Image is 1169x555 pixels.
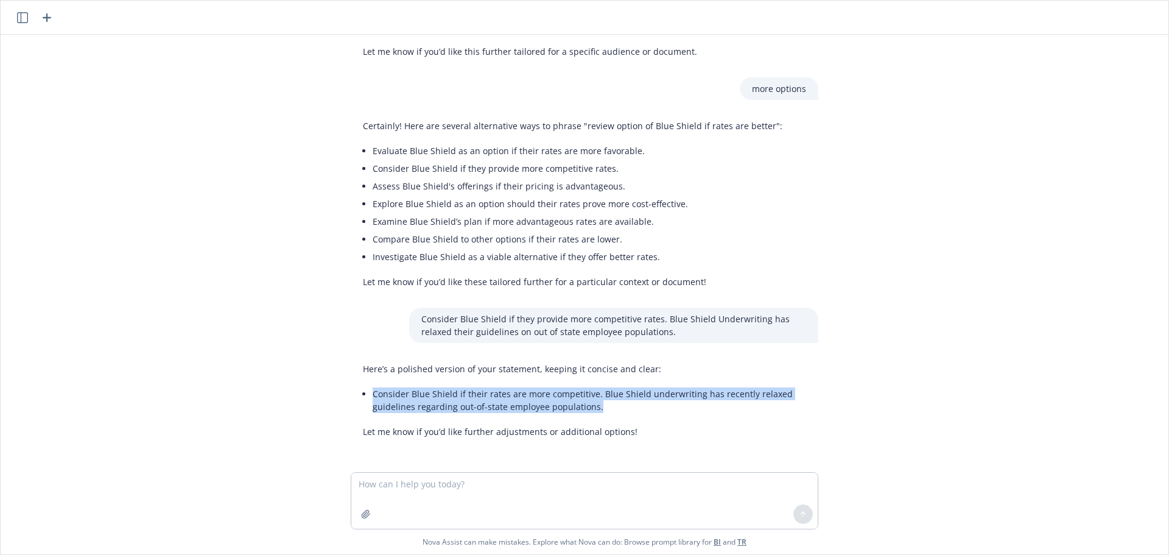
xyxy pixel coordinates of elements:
p: Let me know if you’d like further adjustments or additional options! [363,425,806,438]
p: Consider Blue Shield if they provide more competitive rates. Blue Shield Underwriting has relaxed... [421,313,806,338]
li: Consider Blue Shield if they provide more competitive rates. [373,160,782,177]
li: Evaluate Blue Shield as an option if their rates are more favorable. [373,142,782,160]
li: Compare Blue Shield to other options if their rates are lower. [373,230,782,248]
li: Explore Blue Shield as an option should their rates prove more cost-effective. [373,195,782,213]
p: more options [752,82,806,95]
p: Certainly! Here are several alternative ways to phrase "review option of Blue Shield if rates are... [363,119,782,132]
li: Assess Blue Shield's offerings if their pricing is advantageous. [373,177,782,195]
a: BI [714,537,721,547]
p: Let me know if you’d like this further tailored for a specific audience or document. [363,45,697,58]
p: Here’s a polished version of your statement, keeping it concise and clear: [363,362,806,375]
span: Nova Assist can make mistakes. Explore what Nova can do: Browse prompt library for and [5,529,1164,554]
a: TR [737,537,746,547]
li: Investigate Blue Shield as a viable alternative if they offer better rates. [373,248,782,266]
li: Examine Blue Shield’s plan if more advantageous rates are available. [373,213,782,230]
li: Consider Blue Shield if their rates are more competitive. Blue Shield underwriting has recently r... [373,385,806,415]
p: Let me know if you’d like these tailored further for a particular context or document! [363,275,782,288]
